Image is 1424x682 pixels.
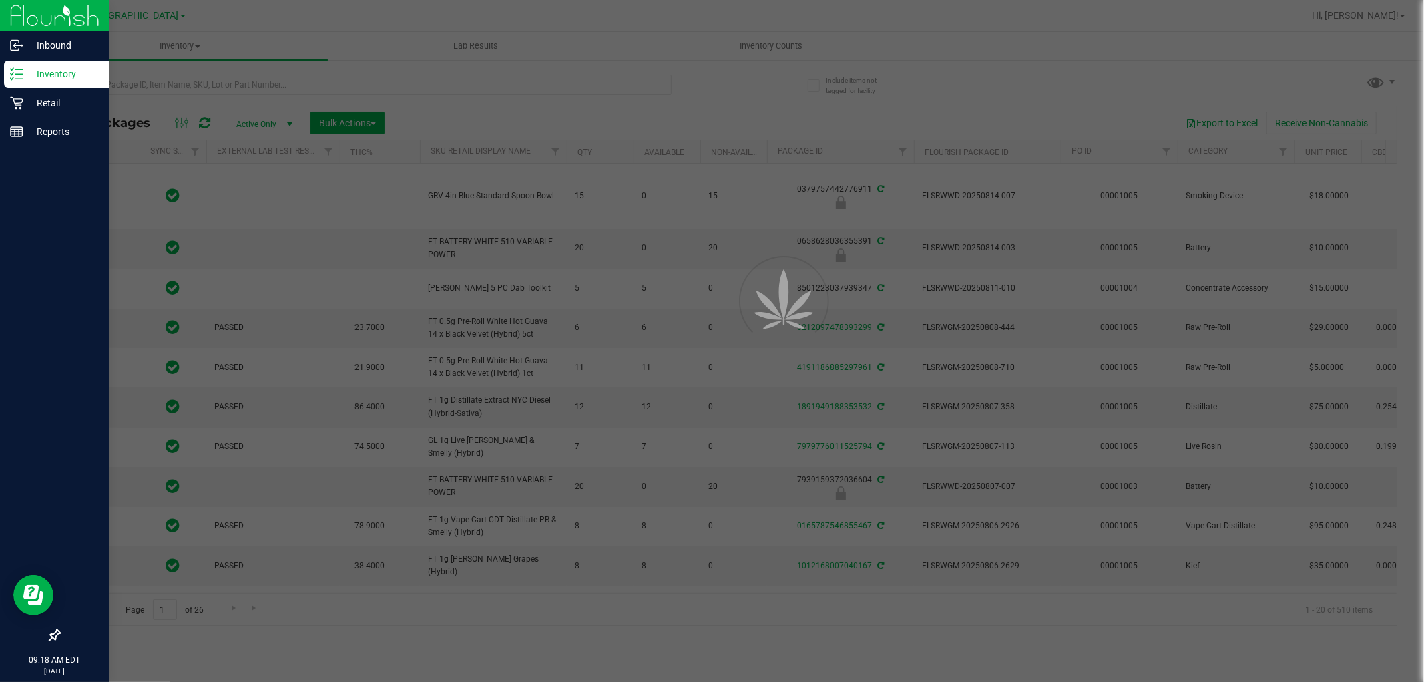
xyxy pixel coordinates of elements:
iframe: Resource center [13,575,53,615]
inline-svg: Reports [10,125,23,138]
inline-svg: Retail [10,96,23,110]
p: Reports [23,124,103,140]
p: Inventory [23,66,103,82]
p: [DATE] [6,666,103,676]
p: 09:18 AM EDT [6,654,103,666]
p: Retail [23,95,103,111]
inline-svg: Inbound [10,39,23,52]
p: Inbound [23,37,103,53]
inline-svg: Inventory [10,67,23,81]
